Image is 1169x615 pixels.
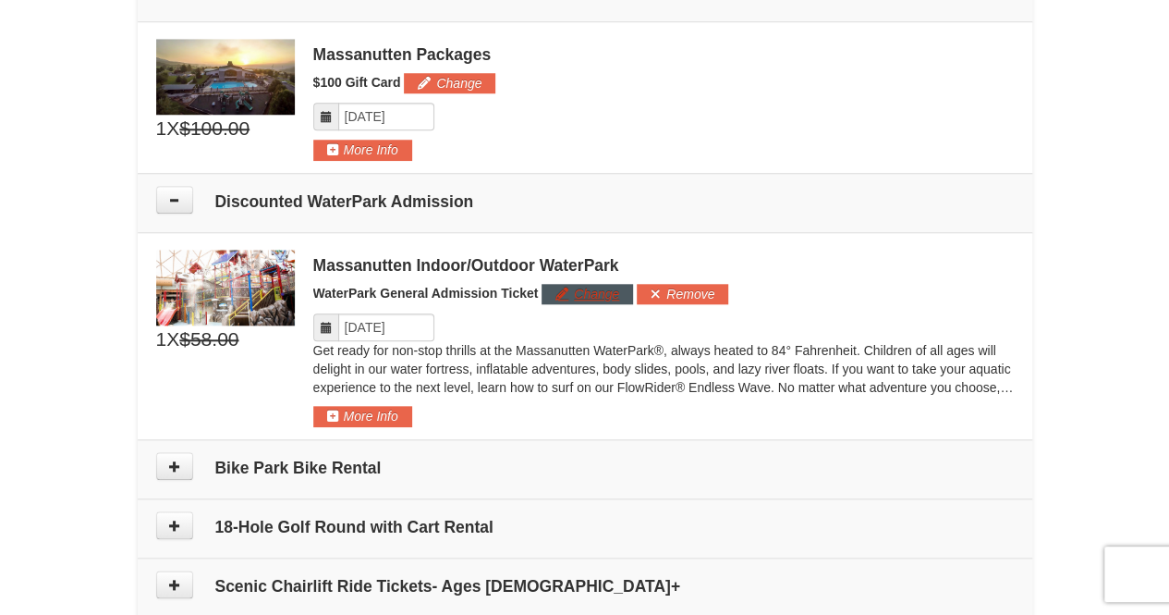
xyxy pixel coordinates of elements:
[313,286,539,301] span: WaterPark General Admission Ticket
[156,518,1014,536] h4: 18-Hole Golf Round with Cart Rental
[156,459,1014,477] h4: Bike Park Bike Rental
[313,75,401,90] span: $100 Gift Card
[156,326,167,353] span: 1
[637,284,728,304] button: Remove
[156,39,295,115] img: 6619879-1.jpg
[313,45,1014,64] div: Massanutten Packages
[313,406,412,426] button: More Info
[313,256,1014,275] div: Massanutten Indoor/Outdoor WaterPark
[156,577,1014,596] h4: Scenic Chairlift Ride Tickets- Ages [DEMOGRAPHIC_DATA]+
[166,326,179,353] span: X
[542,284,633,304] button: Change
[179,326,238,353] span: $58.00
[166,115,179,142] span: X
[313,341,1014,397] p: Get ready for non-stop thrills at the Massanutten WaterPark®, always heated to 84° Fahrenheit. Ch...
[156,250,295,326] img: 6619917-1403-22d2226d.jpg
[156,115,167,142] span: 1
[404,73,495,93] button: Change
[179,115,250,142] span: $100.00
[156,192,1014,211] h4: Discounted WaterPark Admission
[313,140,412,160] button: More Info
